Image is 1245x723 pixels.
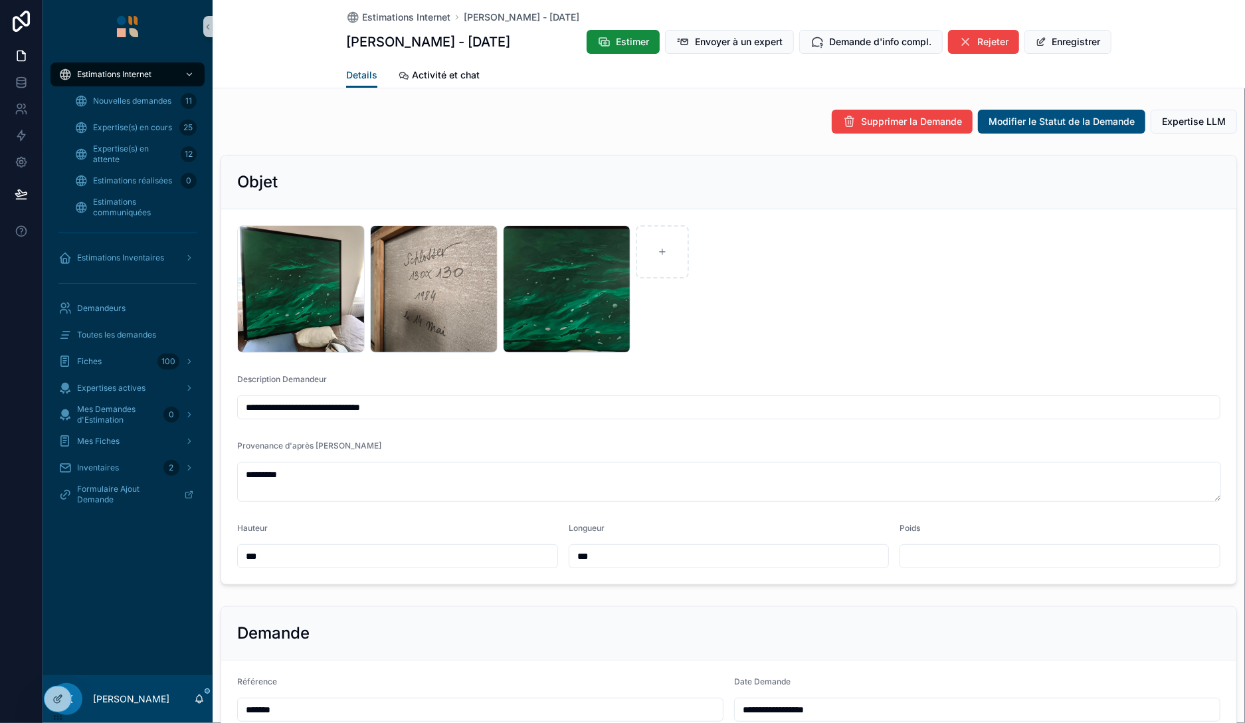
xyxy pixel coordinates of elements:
[399,63,480,90] a: Activité et chat
[1162,115,1226,128] span: Expertise LLM
[66,89,205,113] a: Nouvelles demandes11
[587,30,660,54] button: Estimer
[412,68,480,82] span: Activité et chat
[695,35,783,49] span: Envoyer à un expert
[978,110,1145,134] button: Modifier le Statut de la Demande
[832,110,973,134] button: Supprimer la Demande
[77,253,164,263] span: Estimations Inventaires
[77,356,102,367] span: Fiches
[77,69,151,80] span: Estimations Internet
[163,460,179,476] div: 2
[50,482,205,506] a: Formulaire Ajout Demande
[616,35,649,49] span: Estimer
[50,62,205,86] a: Estimations Internet
[77,463,119,473] span: Inventaires
[66,169,205,193] a: Estimations réalisées0
[464,11,579,24] a: [PERSON_NAME] - [DATE]
[93,692,169,706] p: [PERSON_NAME]
[665,30,794,54] button: Envoyer à un expert
[900,523,920,533] span: Poids
[346,11,450,24] a: Estimations Internet
[989,115,1135,128] span: Modifier le Statut de la Demande
[93,96,171,106] span: Nouvelles demandes
[50,456,205,480] a: Inventaires2
[734,676,791,686] span: Date Demande
[77,303,126,314] span: Demandeurs
[237,523,268,533] span: Hauteur
[1024,30,1111,54] button: Enregistrer
[50,429,205,453] a: Mes Fiches
[50,376,205,400] a: Expertises actives
[50,323,205,347] a: Toutes les demandes
[237,676,277,686] span: Référence
[948,30,1019,54] button: Rejeter
[43,53,213,524] div: scrollable content
[181,173,197,189] div: 0
[346,63,377,88] a: Details
[50,246,205,270] a: Estimations Inventaires
[50,403,205,427] a: Mes Demandes d'Estimation0
[77,484,173,505] span: Formulaire Ajout Demande
[50,296,205,320] a: Demandeurs
[93,175,172,186] span: Estimations réalisées
[77,330,156,340] span: Toutes les demandes
[77,436,120,447] span: Mes Fiches
[77,404,158,425] span: Mes Demandes d'Estimation
[799,30,943,54] button: Demande d'info compl.
[346,33,510,51] h1: [PERSON_NAME] - [DATE]
[163,407,179,423] div: 0
[179,120,197,136] div: 25
[1151,110,1237,134] button: Expertise LLM
[829,35,931,49] span: Demande d'info compl.
[66,195,205,219] a: Estimations communiquées
[50,350,205,373] a: Fiches100
[93,144,175,165] span: Expertise(s) en attente
[77,383,145,393] span: Expertises actives
[237,623,310,644] h2: Demande
[861,115,962,128] span: Supprimer la Demande
[569,523,605,533] span: Longueur
[66,142,205,166] a: Expertise(s) en attente12
[66,116,205,140] a: Expertise(s) en cours25
[237,171,278,193] h2: Objet
[346,68,377,82] span: Details
[117,16,138,37] img: App logo
[977,35,1008,49] span: Rejeter
[362,11,450,24] span: Estimations Internet
[93,197,191,218] span: Estimations communiquées
[157,354,179,369] div: 100
[181,93,197,109] div: 11
[93,122,172,133] span: Expertise(s) en cours
[181,146,197,162] div: 12
[237,374,327,384] span: Description Demandeur
[237,441,381,451] span: Provenance d'après [PERSON_NAME]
